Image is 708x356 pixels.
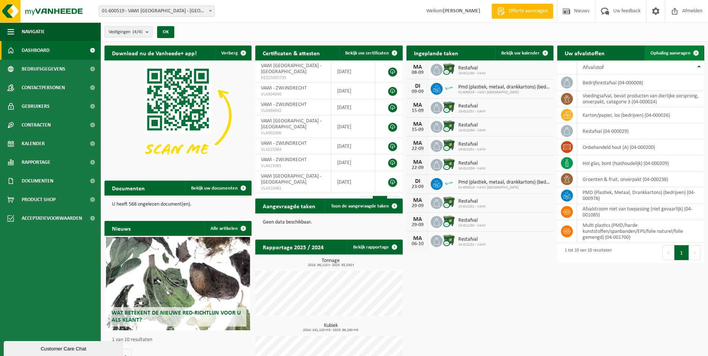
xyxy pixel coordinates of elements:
[261,85,307,91] span: VAWI - ZWIJNDRECHT
[105,181,152,195] h2: Documenten
[410,241,425,247] div: 06-10
[410,140,425,146] div: MA
[261,102,307,107] span: VAWI - ZWIJNDRECHT
[331,83,375,99] td: [DATE]
[443,158,455,171] img: WB-1100-CU
[410,121,425,127] div: MA
[689,245,701,260] button: Next
[492,4,553,19] a: Offerte aanvragen
[583,65,604,71] span: Afvalstof
[443,139,455,152] img: WB-1100-CU
[458,243,486,247] span: 10-812251 - VAWI
[577,123,704,139] td: restafval (04-000029)
[109,26,143,38] span: Vestigingen
[215,46,251,60] button: Verberg
[458,204,486,209] span: 10-812251 - VAWI
[331,204,389,209] span: Toon de aangevraagde taken
[410,89,425,94] div: 09-09
[410,203,425,209] div: 29-09
[259,328,402,332] span: 2024: 141,120 m3 - 2025: 86,260 m3
[458,160,486,166] span: Restafval
[443,82,455,94] img: LP-SK-00060-HPE-11
[22,116,51,134] span: Contracten
[157,26,174,38] button: OK
[410,197,425,203] div: MA
[99,6,214,16] span: 01-600519 - VAWI NV - ANTWERPEN
[255,46,327,60] h2: Certificaten & attesten
[22,190,56,209] span: Product Shop
[443,196,455,209] img: WB-1100-CU
[261,141,307,146] span: VAWI - ZWIJNDRECHT
[255,240,331,254] h2: Rapportage 2025 / 2024
[443,101,455,113] img: WB-1100-CU
[105,26,153,37] button: Vestigingen(4/4)
[410,184,425,190] div: 23-09
[4,340,125,356] iframe: chat widget
[331,116,375,138] td: [DATE]
[255,199,323,213] h2: Aangevraagde taken
[577,75,704,91] td: bedrijfsrestafval (04-000008)
[577,139,704,155] td: onbehandeld hout (A) (04-000200)
[458,179,550,185] span: Pmd (plastiek, metaal, drankkartons) (bedrijven)
[112,310,241,323] span: Wat betekent de nieuwe RED-richtlijn voor u als klant?
[577,155,704,171] td: hol glas, bont (huishoudelijk) (04-000209)
[106,237,250,330] a: Wat betekent de nieuwe RED-richtlijn voor u als klant?
[458,84,550,90] span: Pmd (plastiek, metaal, drankkartons) (bedrijven)
[22,60,65,78] span: Bedrijfsgegevens
[261,91,325,97] span: VLA904040
[185,181,251,196] a: Bekijk uw documenten
[410,83,425,89] div: DI
[458,147,486,152] span: 10-812251 - VAWI
[577,187,704,204] td: PMD (Plastiek, Metaal, Drankkartons) (bedrijven) (04-000978)
[577,107,704,123] td: karton/papier, los (bedrijven) (04-000026)
[443,63,455,75] img: WB-1100-CU
[458,128,486,133] span: 10-812256 - VAWI
[105,60,252,171] img: Download de VHEPlus App
[132,29,143,34] count: (4/4)
[507,7,549,15] span: Offerte aanvragen
[561,244,612,261] div: 1 tot 10 van 10 resultaten
[261,147,325,153] span: VLA615984
[458,109,486,114] span: 10-812251 - VAWI
[577,220,704,243] td: multi plastics (PMD/harde kunststoffen/spanbanden/EPS/folie naturel/folie gemengd) (04-001700)
[221,51,238,56] span: Verberg
[259,263,402,267] span: 2024: 96,110 t - 2025: 65,030 t
[495,46,553,60] a: Bekijk uw kalender
[205,221,251,236] a: Alle artikelen
[99,6,215,17] span: 01-600519 - VAWI NV - ANTWERPEN
[345,51,389,56] span: Bekijk uw certificaten
[261,157,307,163] span: VAWI - ZWIJNDRECHT
[443,8,480,14] strong: [PERSON_NAME]
[410,159,425,165] div: MA
[261,108,325,114] span: VLA904042
[443,234,455,247] img: WB-1100-CU
[22,78,65,97] span: Contactpersonen
[458,224,486,228] span: 10-812256 - VAWI
[261,118,321,130] span: VAWI [GEOGRAPHIC_DATA] - [GEOGRAPHIC_DATA]
[443,215,455,228] img: WB-1100-CU
[410,70,425,75] div: 08-09
[331,171,375,193] td: [DATE]
[263,220,395,225] p: Geen data beschikbaar.
[410,235,425,241] div: MA
[674,245,689,260] button: 1
[22,209,82,228] span: Acceptatievoorwaarden
[339,46,402,60] a: Bekijk uw certificaten
[410,108,425,113] div: 15-09
[261,174,321,185] span: VAWI [GEOGRAPHIC_DATA] - [GEOGRAPHIC_DATA]
[458,90,550,95] span: 01-600519 - VAWI [GEOGRAPHIC_DATA]
[501,51,540,56] span: Bekijk uw kalender
[410,178,425,184] div: DI
[331,99,375,116] td: [DATE]
[410,216,425,222] div: MA
[410,222,425,228] div: 29-09
[331,138,375,154] td: [DATE]
[410,146,425,152] div: 22-09
[651,51,690,56] span: Ophaling aanvragen
[261,130,325,136] span: VLA902006
[191,186,238,191] span: Bekijk uw documenten
[261,163,325,169] span: VLA615985
[410,127,425,132] div: 15-09
[105,221,138,235] h2: Nieuws
[259,323,402,332] h3: Kubiek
